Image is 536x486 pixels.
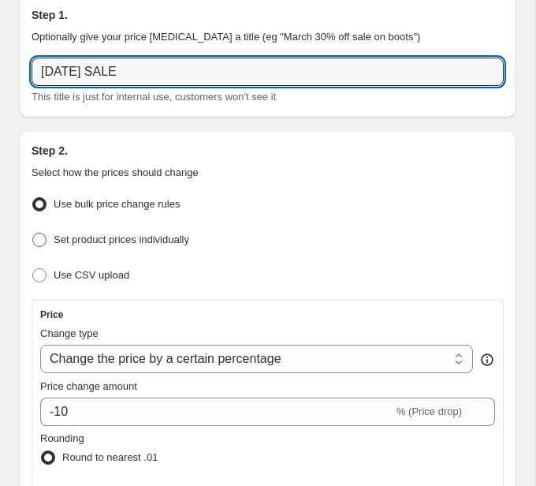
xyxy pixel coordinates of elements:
[40,327,99,339] span: Change type
[40,432,84,444] span: Rounding
[32,91,276,103] span: This title is just for internal use, customers won't see it
[40,398,393,426] input: -15
[32,29,504,45] p: Optionally give your price [MEDICAL_DATA] a title (eg "March 30% off sale on boots")
[62,451,158,463] span: Round to nearest .01
[40,308,63,321] h3: Price
[32,165,504,181] p: Select how the prices should change
[479,352,495,368] div: help
[32,58,504,86] input: 30% off holiday sale
[54,234,189,245] span: Set product prices individually
[32,7,504,23] h2: Step 1.
[54,198,180,210] span: Use bulk price change rules
[54,269,129,281] span: Use CSV upload
[32,143,504,159] h2: Step 2.
[40,380,137,392] span: Price change amount
[396,406,462,417] span: % (Price drop)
